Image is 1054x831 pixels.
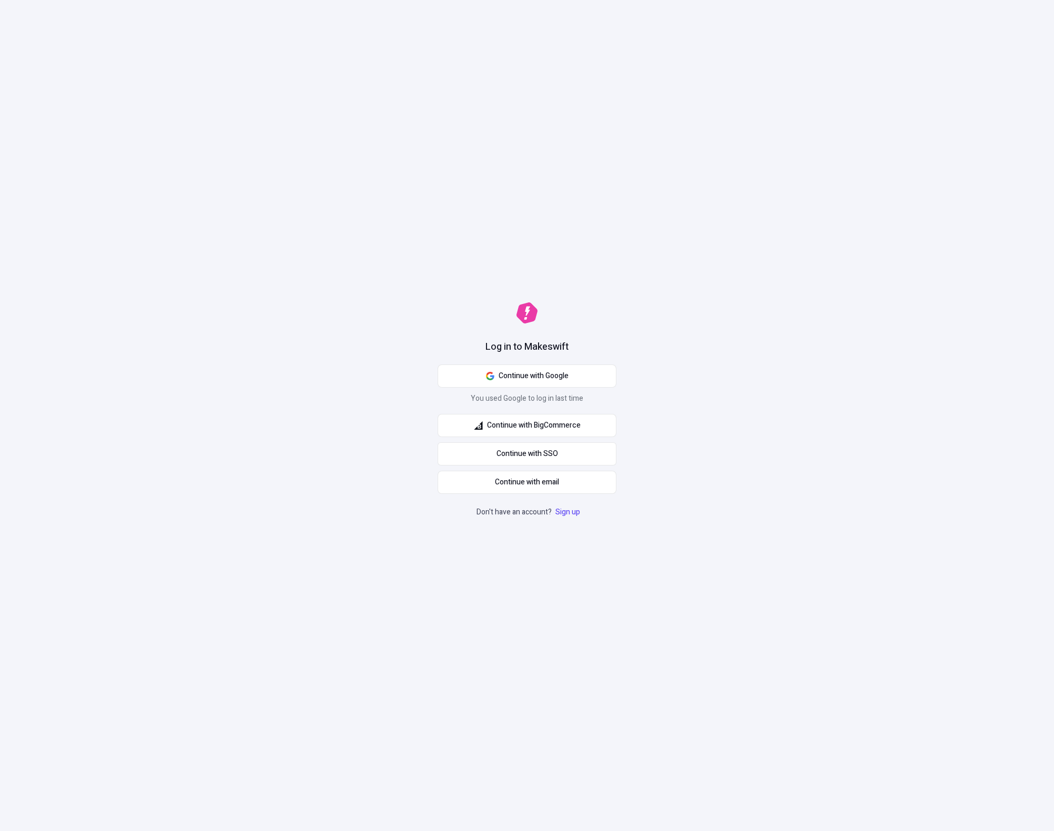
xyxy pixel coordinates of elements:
p: Don't have an account? [477,506,582,518]
button: Continue with Google [438,364,616,388]
span: Continue with BigCommerce [487,420,581,431]
span: Continue with Google [499,370,569,382]
a: Sign up [553,506,582,518]
a: Continue with SSO [438,442,616,465]
button: Continue with email [438,471,616,494]
button: Continue with BigCommerce [438,414,616,437]
span: Continue with email [495,477,559,488]
h1: Log in to Makeswift [485,340,569,354]
p: You used Google to log in last time [438,393,616,409]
